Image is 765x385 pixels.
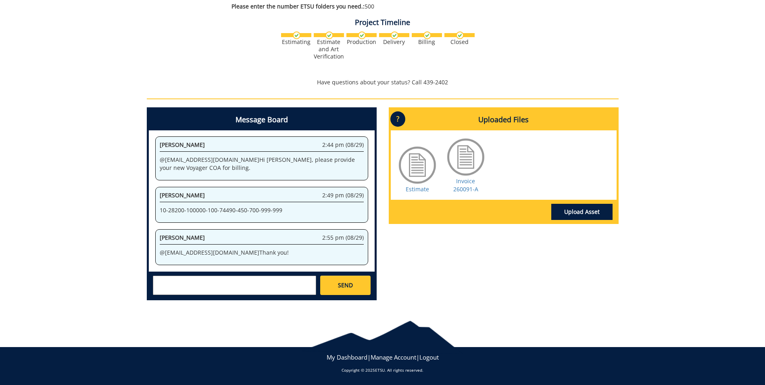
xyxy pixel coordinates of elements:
img: checkmark [391,31,398,39]
a: Estimate [406,185,429,193]
div: Closed [444,38,475,46]
a: Upload Asset [551,204,613,220]
div: Estimating [281,38,311,46]
a: Invoice 260091-A [453,177,478,193]
span: 2:44 pm (08/29) [322,141,364,149]
div: Production [346,38,377,46]
p: 500 [231,2,547,10]
p: @ [EMAIL_ADDRESS][DOMAIN_NAME] Hi [PERSON_NAME], please provide your new Voyager COA for billing. [160,156,364,172]
img: checkmark [358,31,366,39]
div: Delivery [379,38,409,46]
span: [PERSON_NAME] [160,141,205,149]
a: ETSU [375,367,385,373]
span: Please enter the number ETSU folders you need.: [231,2,365,10]
h4: Project Timeline [147,19,619,27]
span: 2:55 pm (08/29) [322,234,364,242]
p: @ [EMAIL_ADDRESS][DOMAIN_NAME] Thank you! [160,249,364,257]
img: checkmark [293,31,300,39]
img: checkmark [423,31,431,39]
a: Logout [419,353,439,361]
p: Have questions about your status? Call 439-2402 [147,78,619,86]
h4: Message Board [149,109,375,130]
span: [PERSON_NAME] [160,234,205,241]
span: 2:49 pm (08/29) [322,191,364,199]
a: SEND [320,276,370,295]
p: ? [390,111,405,127]
div: Estimate and Art Verification [314,38,344,60]
textarea: messageToSend [153,276,316,295]
h4: Uploaded Files [391,109,617,130]
a: Manage Account [371,353,416,361]
span: SEND [338,281,353,289]
img: checkmark [325,31,333,39]
div: Billing [412,38,442,46]
img: checkmark [456,31,464,39]
p: 10-28200-100000-100-74490-450-700-999-999 [160,206,364,214]
span: [PERSON_NAME] [160,191,205,199]
a: My Dashboard [327,353,367,361]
